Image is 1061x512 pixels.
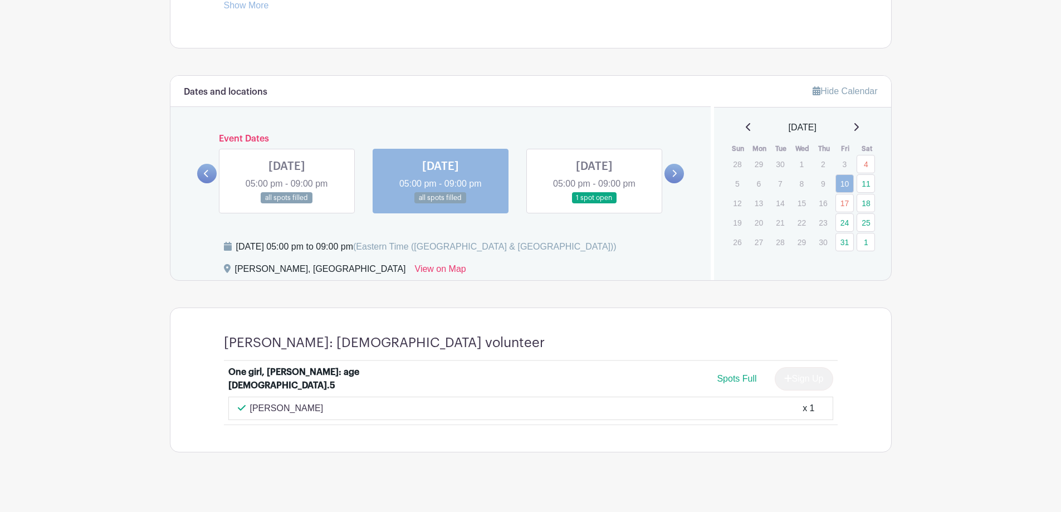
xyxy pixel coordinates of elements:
[792,143,814,154] th: Wed
[814,155,832,173] p: 2
[835,233,854,251] a: 31
[184,87,267,97] h6: Dates and locations
[228,365,366,392] div: One girl, [PERSON_NAME]: age [DEMOGRAPHIC_DATA].5
[750,155,768,173] p: 29
[250,402,324,415] p: [PERSON_NAME]
[217,134,665,144] h6: Event Dates
[856,143,878,154] th: Sat
[771,175,789,192] p: 7
[813,143,835,154] th: Thu
[789,121,816,134] span: [DATE]
[728,175,746,192] p: 5
[857,233,875,251] a: 1
[803,402,814,415] div: x 1
[793,233,811,251] p: 29
[770,143,792,154] th: Tue
[793,175,811,192] p: 8
[857,174,875,193] a: 11
[835,155,854,173] p: 3
[224,335,545,351] h4: [PERSON_NAME]: [DEMOGRAPHIC_DATA] volunteer
[857,194,875,212] a: 18
[814,175,832,192] p: 9
[771,214,789,231] p: 21
[750,175,768,192] p: 6
[857,155,875,173] a: 4
[749,143,771,154] th: Mon
[727,143,749,154] th: Sun
[717,374,756,383] span: Spots Full
[728,194,746,212] p: 12
[814,233,832,251] p: 30
[793,194,811,212] p: 15
[835,213,854,232] a: 24
[728,155,746,173] p: 28
[813,86,877,96] a: Hide Calendar
[857,213,875,232] a: 25
[235,262,406,280] div: [PERSON_NAME], [GEOGRAPHIC_DATA]
[750,233,768,251] p: 27
[814,194,832,212] p: 16
[835,143,857,154] th: Fri
[793,214,811,231] p: 22
[236,240,617,253] div: [DATE] 05:00 pm to 09:00 pm
[353,242,617,251] span: (Eastern Time ([GEOGRAPHIC_DATA] & [GEOGRAPHIC_DATA]))
[771,194,789,212] p: 14
[814,214,832,231] p: 23
[750,214,768,231] p: 20
[771,233,789,251] p: 28
[793,155,811,173] p: 1
[771,155,789,173] p: 30
[415,262,466,280] a: View on Map
[728,214,746,231] p: 19
[835,194,854,212] a: 17
[224,1,269,14] a: Show More
[835,174,854,193] a: 10
[728,233,746,251] p: 26
[750,194,768,212] p: 13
